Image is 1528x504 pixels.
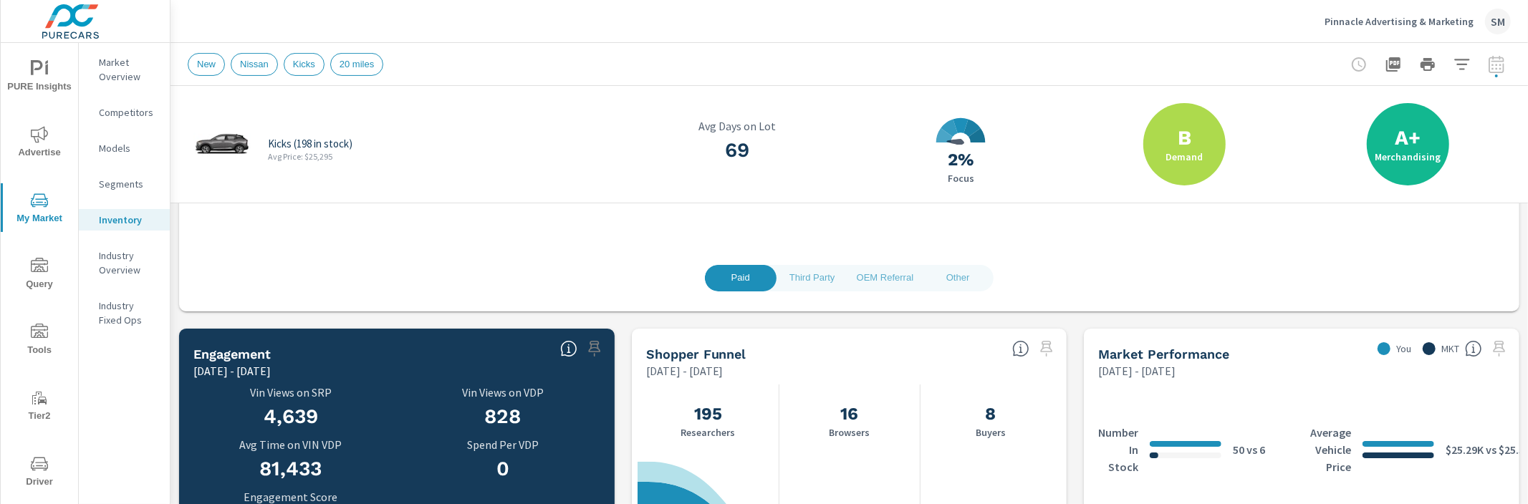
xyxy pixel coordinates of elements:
p: Kicks (198 in stock) [268,137,352,150]
span: Select a preset date range to save this widget [583,337,606,360]
span: Tools [5,324,74,359]
h3: 0 [405,457,600,481]
h2: A+ [1395,125,1421,150]
p: [DATE] - [DATE] [646,362,724,379]
p: Market Overview [99,55,158,84]
p: Vin Views on SRP [193,386,388,399]
span: Query [5,258,74,293]
span: My Market [5,192,74,227]
p: [DATE] - [DATE] [193,362,271,379]
span: Tier2 [5,389,74,425]
p: Industry Overview [99,248,158,277]
p: Inventory [99,213,158,227]
span: Select a preset date range to save this widget [1488,337,1511,360]
span: Paid [713,270,768,286]
p: [DATE] - [DATE] [1098,362,1176,379]
h2: B [1178,125,1191,150]
span: OEM Referral [857,270,913,286]
p: Avg Time on VIN VDP [193,438,388,451]
span: 20 miles [331,59,383,69]
h3: 2% [948,147,974,172]
p: Focus [948,172,974,185]
label: Demand [1166,150,1203,163]
p: Competitors [99,105,158,120]
h5: Engagement [193,346,271,362]
p: 50 [1233,441,1244,458]
span: Other [931,270,985,286]
p: Pinnacle Advertising & Marketing [1325,15,1474,28]
h5: Market Performance [1098,346,1229,362]
div: Segments [79,173,170,195]
p: Spend Per VDP [405,438,600,451]
span: See what makes and models are getting noticed based off a score of 0 to 100, with 100 representin... [560,340,577,357]
p: Number In Stock [1098,424,1138,475]
p: Avg Days on Lot [635,120,841,132]
button: Print Report [1413,50,1442,79]
div: Industry Overview [79,245,170,281]
span: Nissan [231,59,277,69]
p: vs 6 [1244,441,1265,458]
div: Industry Fixed Ops [79,295,170,331]
span: Driver [5,455,74,490]
h5: Shopper Funnel [646,346,746,362]
h3: 828 [405,404,600,429]
div: SM [1485,9,1511,34]
p: Industry Fixed Ops [99,299,158,327]
h3: 81,433 [193,457,388,481]
span: Select a preset date range to save this widget [1035,337,1058,360]
span: Kicks [284,59,324,69]
span: Understand your inventory, price and days to sell compared to other dealers in your market. [1465,340,1482,357]
p: Engagement Score [193,490,388,503]
p: Vin Views on VDP [405,386,600,399]
div: Models [79,137,170,159]
span: Know where every customer is during their purchase journey. View customer activity from first cli... [1012,340,1029,357]
p: Segments [99,177,158,191]
div: Competitors [79,102,170,123]
label: Merchandising [1375,150,1441,163]
span: New [188,59,224,69]
button: "Export Report to PDF" [1379,50,1408,79]
h3: 4,639 [193,404,388,429]
span: PURE Insights [5,60,74,95]
div: Market Overview [79,52,170,87]
button: Apply Filters [1448,50,1476,79]
p: MKT [1441,341,1459,356]
span: Advertise [5,126,74,161]
p: Average Vehicle Price [1310,424,1351,475]
div: Inventory [79,209,170,231]
img: glamour [193,122,251,165]
p: Avg Price: $25,295 [268,150,332,163]
p: Models [99,141,158,155]
p: You [1396,341,1411,356]
h3: 69 [635,138,841,163]
p: $25.29K [1446,441,1484,458]
span: Third Party [785,270,840,286]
